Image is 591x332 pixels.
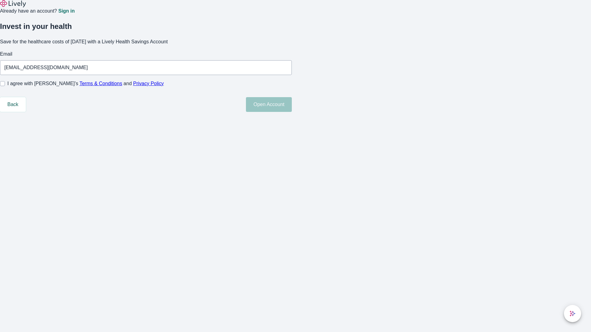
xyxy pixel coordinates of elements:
a: Terms & Conditions [79,81,122,86]
a: Privacy Policy [133,81,164,86]
span: I agree with [PERSON_NAME]’s and [7,80,164,87]
a: Sign in [58,9,74,14]
svg: Lively AI Assistant [569,310,576,317]
button: chat [564,305,581,322]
